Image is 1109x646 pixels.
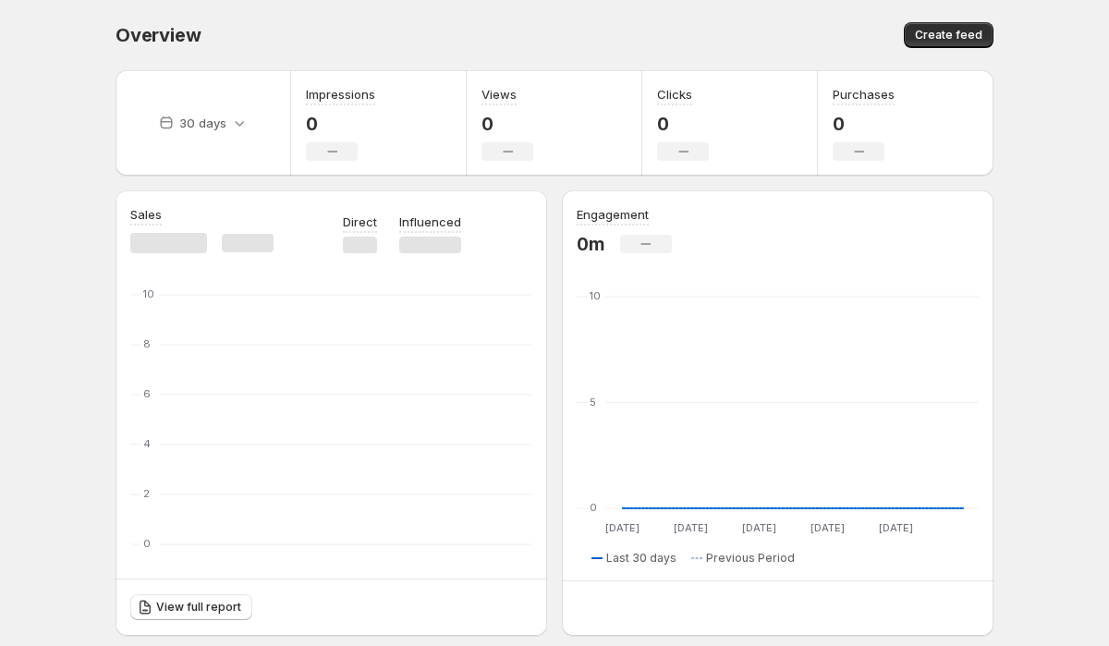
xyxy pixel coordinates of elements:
[742,521,776,534] text: [DATE]
[130,594,252,620] a: View full report
[306,113,375,135] p: 0
[143,387,151,400] text: 6
[657,113,709,135] p: 0
[606,551,676,566] span: Last 30 days
[143,487,150,500] text: 2
[657,85,692,104] h3: Clicks
[879,521,913,534] text: [DATE]
[577,205,649,224] h3: Engagement
[143,287,154,300] text: 10
[343,213,377,231] p: Direct
[481,113,533,135] p: 0
[130,205,162,224] h3: Sales
[590,396,596,408] text: 5
[481,85,517,104] h3: Views
[833,113,895,135] p: 0
[143,437,151,450] text: 4
[605,521,640,534] text: [DATE]
[915,28,982,43] span: Create feed
[179,114,226,132] p: 30 days
[590,289,601,302] text: 10
[810,521,845,534] text: [DATE]
[674,521,708,534] text: [DATE]
[156,600,241,615] span: View full report
[833,85,895,104] h3: Purchases
[399,213,461,231] p: Influenced
[143,537,151,550] text: 0
[577,233,605,255] p: 0m
[590,501,597,514] text: 0
[904,22,993,48] button: Create feed
[143,337,151,350] text: 8
[116,24,201,46] span: Overview
[706,551,795,566] span: Previous Period
[306,85,375,104] h3: Impressions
